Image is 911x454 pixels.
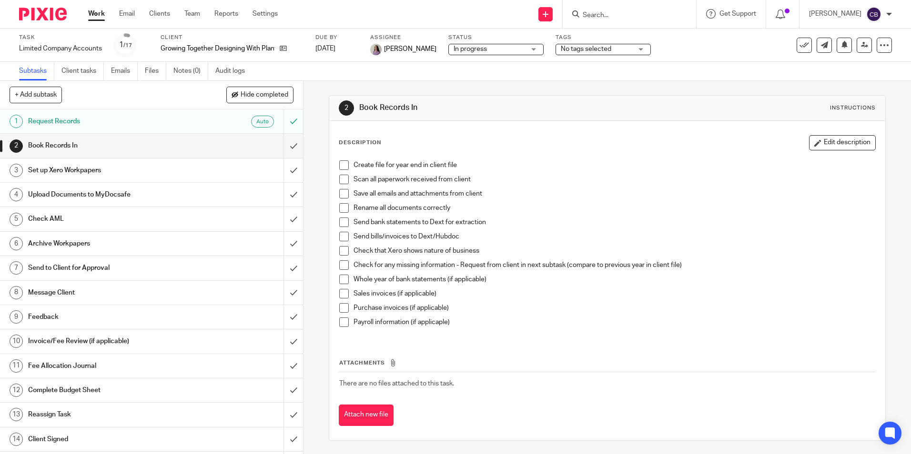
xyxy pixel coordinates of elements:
[809,135,876,150] button: Edit description
[719,10,756,17] span: Get Support
[384,44,436,54] span: [PERSON_NAME]
[10,164,23,177] div: 3
[370,44,382,55] img: Olivia.jpg
[19,62,54,80] a: Subtasks
[88,9,105,19] a: Work
[10,188,23,201] div: 4
[561,46,611,52] span: No tags selected
[28,432,192,446] h1: Client Signed
[354,303,875,313] p: Purchase invoices (if applicable)
[10,359,23,373] div: 11
[354,175,875,184] p: Scan all paperwork received from client
[145,62,166,80] a: Files
[28,138,192,153] h1: Book Records In
[315,34,358,41] label: Due by
[241,91,288,99] span: Hide completed
[315,45,335,52] span: [DATE]
[10,139,23,153] div: 2
[214,9,238,19] a: Reports
[10,115,23,128] div: 1
[354,246,875,256] p: Check that Xero shows nature of business
[28,383,192,397] h1: Complete Budget Sheet
[251,116,274,128] div: Auto
[354,232,875,241] p: Send bills/invoices to Dext/Hubdoc
[556,34,651,41] label: Tags
[226,87,294,103] button: Hide completed
[866,7,881,22] img: svg%3E
[339,405,394,426] button: Attach new file
[161,34,304,41] label: Client
[19,34,102,41] label: Task
[184,9,200,19] a: Team
[173,62,208,80] a: Notes (0)
[370,34,436,41] label: Assignee
[119,39,132,50] div: 1
[354,275,875,284] p: Whole year of bank statements (if applicable)
[161,44,275,53] p: Growing Together Designing With Plants Ltd
[454,46,487,52] span: In progress
[354,160,875,170] p: Create file for year end in client file
[10,213,23,226] div: 5
[448,34,544,41] label: Status
[10,335,23,348] div: 10
[10,408,23,421] div: 13
[354,317,875,327] p: Payroll information (if applicaple)
[10,87,62,103] button: + Add subtask
[215,62,252,80] a: Audit logs
[149,9,170,19] a: Clients
[10,286,23,299] div: 8
[111,62,138,80] a: Emails
[28,261,192,275] h1: Send to Client for Approval
[354,289,875,298] p: Sales invoices (if applicable)
[28,163,192,178] h1: Set up Xero Workpapers
[28,359,192,373] h1: Fee Allocation Journal
[10,433,23,446] div: 14
[830,104,876,112] div: Instructions
[61,62,104,80] a: Client tasks
[10,261,23,275] div: 7
[10,310,23,324] div: 9
[28,237,192,251] h1: Archive Workpapers
[339,380,454,387] span: There are no files attached to this task.
[339,100,354,116] div: 2
[10,384,23,397] div: 12
[354,217,875,227] p: Send bank statements to Dext for extraction
[28,310,192,324] h1: Feedback
[809,9,861,19] p: [PERSON_NAME]
[359,103,628,113] h1: Book Records In
[119,9,135,19] a: Email
[28,286,192,300] h1: Message Client
[354,189,875,198] p: Save all emails and attachments from client
[339,360,385,365] span: Attachments
[339,139,381,147] p: Description
[253,9,278,19] a: Settings
[28,212,192,226] h1: Check AML
[354,203,875,213] p: Rename all documents correctly
[19,44,102,53] div: Limited Company Accounts
[19,8,67,20] img: Pixie
[123,43,132,48] small: /17
[354,260,875,270] p: Check for any missing information - Request from client in next subtask (compare to previous year...
[28,188,192,202] h1: Upload Documents to MyDocsafe
[28,114,192,128] h1: Request Records
[582,11,668,20] input: Search
[28,334,192,348] h1: Invoice/Fee Review (if applicable)
[28,407,192,422] h1: Reassign Task
[10,237,23,250] div: 6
